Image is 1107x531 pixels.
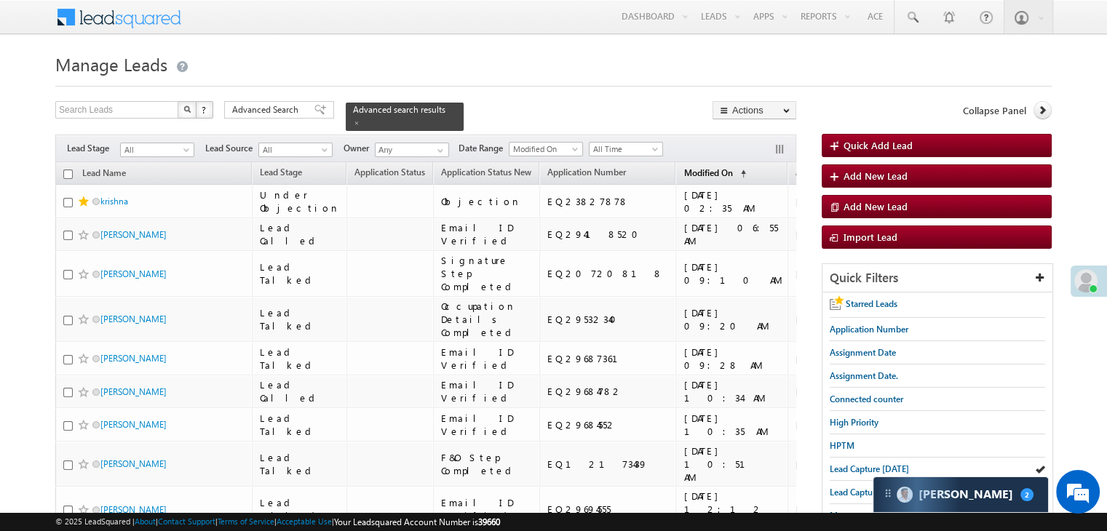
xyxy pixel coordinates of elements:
span: Manage Leads [55,52,167,76]
a: All Time [589,142,663,156]
span: Assignment Date [795,167,862,177]
span: Add New Lead [844,169,908,182]
div: EQ29532340 [547,313,670,326]
div: [DATE] [795,458,863,471]
div: F&O Step Completed [441,451,533,477]
span: Date Range [459,142,509,155]
span: Modified On [509,143,579,156]
em: Start Chat [198,418,264,437]
div: Email ID Verified [441,496,533,522]
span: High Priority [830,417,878,428]
div: Quick Filters [822,264,1052,292]
div: Email ID Verified [441,412,533,438]
a: Terms of Service [218,516,274,526]
div: Lead Talked [260,260,340,287]
a: All [258,143,333,157]
a: Show All Items [429,143,448,158]
div: [DATE] [795,503,863,516]
span: HPTM [830,440,854,451]
a: Lead Stage [253,164,309,183]
span: Import Lead [844,231,897,243]
div: [DATE] 09:20 AM [683,306,781,332]
a: [PERSON_NAME] [100,504,167,515]
div: Lead Called [260,378,340,404]
span: Quick Add Lead [844,139,913,151]
a: All [120,143,194,157]
div: Lead Talked [260,346,340,372]
span: Your Leadsquared Account Number is [334,516,500,527]
div: [DATE] 02:35 AM [683,188,781,215]
div: Chat with us now [76,76,245,95]
div: Lead Called [260,221,340,247]
div: [DATE] [795,267,863,280]
span: All Time [590,143,659,156]
div: EQ12173439 [547,458,670,471]
div: Signature Step Completed [441,254,533,293]
div: EQ29687361 [547,352,670,365]
span: Collapse Panel [963,104,1026,117]
div: Email ID Verified [441,346,533,372]
div: [DATE] [795,195,863,208]
button: ? [196,101,213,119]
div: Email ID Verified [441,221,533,247]
div: Minimize live chat window [239,7,274,42]
input: Check all records [63,169,73,179]
a: [PERSON_NAME] [100,386,167,397]
div: Lead Called [260,496,340,522]
a: Application Status [347,164,432,183]
a: Modified On [509,142,583,156]
span: Lead Source [205,142,258,155]
div: Lead Talked [260,412,340,438]
div: Lead Talked [260,451,340,477]
span: Lead Stage [67,142,120,155]
a: [PERSON_NAME] [100,268,167,279]
a: krishna [100,196,128,207]
span: Application Number [830,324,908,335]
a: Lead Name [75,165,133,184]
div: EQ20720818 [547,267,670,280]
span: Application Number [547,167,626,177]
span: Owner [344,142,375,155]
span: Lead Stage [260,167,302,177]
span: Assignment Date. [830,370,898,381]
div: Email ID Verified [441,378,533,404]
span: 2 [1020,488,1033,501]
span: Application Status New [441,167,531,177]
div: Objection [441,195,533,208]
img: carter-drag [882,487,894,499]
div: EQ29684782 [547,385,670,398]
span: Starred Leads [846,298,897,309]
div: Lead Talked [260,306,340,332]
input: Type to Search [375,143,449,157]
a: Application Status New [434,164,539,183]
div: Occupation Details Completed [441,300,533,339]
a: [PERSON_NAME] [100,458,167,469]
span: All [121,143,190,156]
div: Under Objection [260,188,340,215]
span: ? [202,103,208,116]
span: Lead Capture [DATE] [830,487,909,498]
div: [DATE] 10:51 AM [683,444,781,484]
div: EQ29418520 [547,228,670,241]
a: [PERSON_NAME] [100,353,167,364]
a: [PERSON_NAME] [100,314,167,324]
span: Messages [830,510,867,521]
div: EQ23827878 [547,195,670,208]
a: Contact Support [158,516,215,526]
span: Lead Capture [DATE] [830,463,909,474]
a: About [135,516,156,526]
span: Add New Lead [844,200,908,212]
img: d_60004797649_company_0_60004797649 [25,76,61,95]
span: 39660 [478,516,500,527]
div: [DATE] 10:34 AM [683,378,781,404]
a: Assignment Date [788,164,869,183]
div: [DATE] 09:28 AM [683,346,781,372]
button: Actions [713,101,796,119]
span: Advanced search results [353,104,445,115]
a: [PERSON_NAME] [100,229,167,240]
div: [DATE] [795,385,863,398]
a: Application Number [540,164,633,183]
a: Acceptable Use [277,516,332,526]
span: (sorted ascending) [734,168,746,180]
div: EQ29694555 [547,503,670,516]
